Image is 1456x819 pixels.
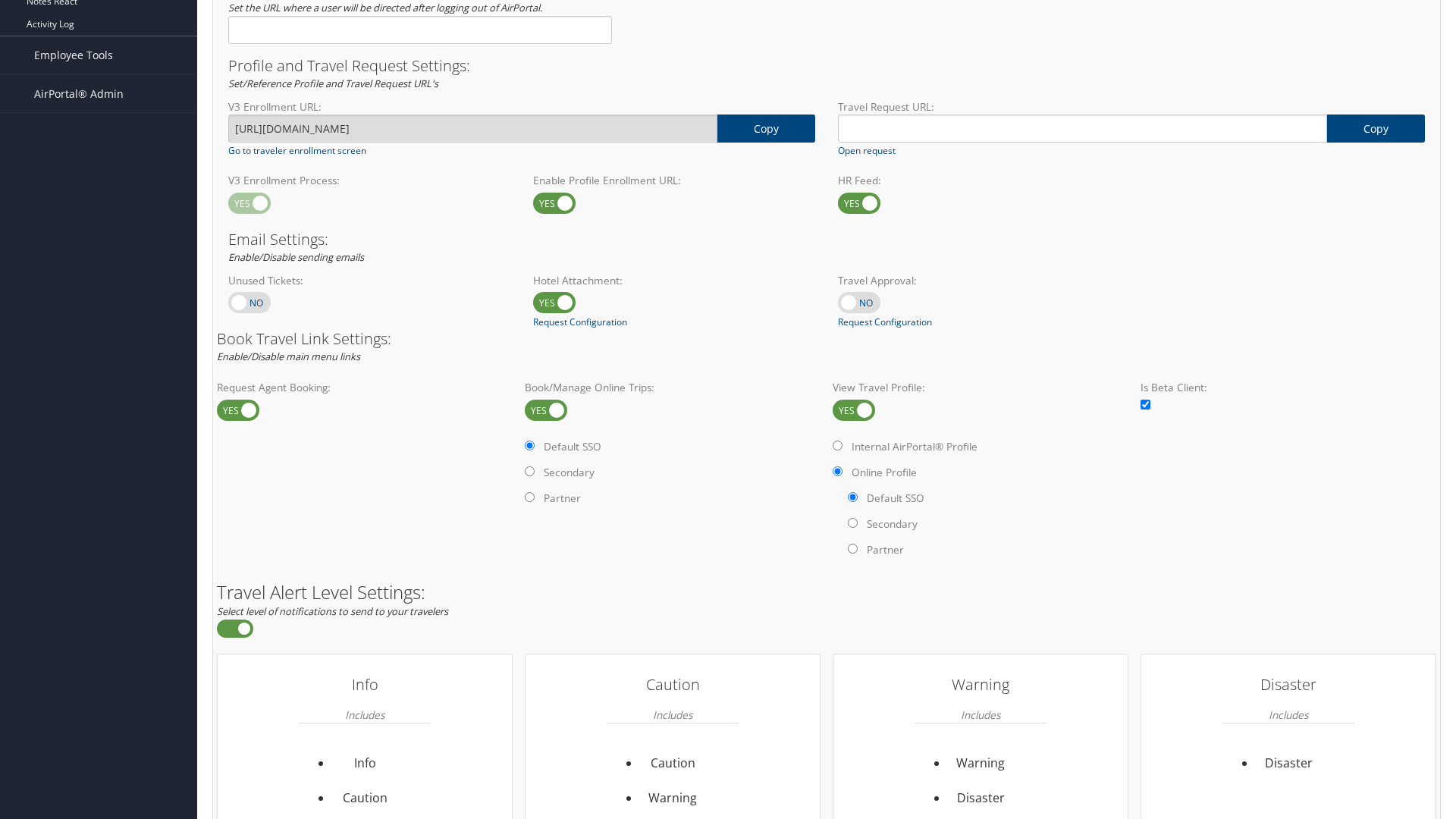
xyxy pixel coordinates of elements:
[228,173,510,188] label: V3 Enrollment Process:
[1222,670,1354,700] h3: Disaster
[228,144,366,158] a: Go to traveler enrollment screen
[217,380,513,395] label: Request Agent Booking:
[915,670,1046,700] h3: Warning
[838,99,1425,115] label: Travel Request URL:
[332,746,398,781] li: Info
[961,700,1000,730] em: Includes
[228,77,438,90] em: Set/Reference Profile and Travel Request URL's
[228,273,510,288] label: Unused Tickets:
[607,670,739,700] h3: Caution
[948,781,1014,816] li: Disaster
[1141,380,1436,395] label: Is Beta Client:
[1269,700,1308,730] em: Includes
[332,781,398,816] li: Caution
[533,273,815,288] label: Hotel Attachment:
[299,670,431,700] h3: Info
[544,439,601,454] label: Default SSO
[34,75,124,113] span: AirPortal® Admin
[852,439,977,454] label: Internal AirPortal® Profile
[544,465,595,480] label: Secondary
[217,583,1436,601] h2: Travel Alert Level Settings:
[345,700,384,730] em: Includes
[838,273,1120,288] label: Travel Approval:
[838,315,932,329] a: Request Configuration
[838,144,896,158] a: Open request
[838,173,1120,188] label: HR Feed:
[217,350,360,363] em: Enable/Disable main menu links
[833,380,1128,395] label: View Travel Profile:
[544,491,581,506] label: Partner
[533,173,815,188] label: Enable Profile Enrollment URL:
[1256,746,1322,781] li: Disaster
[228,99,815,115] label: V3 Enrollment URL:
[653,700,692,730] em: Includes
[228,232,1425,247] h3: Email Settings:
[852,465,917,480] label: Online Profile
[1327,115,1425,143] a: copy
[717,115,815,143] a: copy
[228,250,364,264] em: Enable/Disable sending emails
[867,491,924,506] label: Default SSO
[867,542,904,557] label: Partner
[525,380,821,395] label: Book/Manage Online Trips:
[34,36,113,74] span: Employee Tools
[867,516,918,532] label: Secondary
[640,781,706,816] li: Warning
[640,746,706,781] li: Caution
[533,315,627,329] a: Request Configuration
[217,604,448,618] em: Select level of notifications to send to your travelers
[948,746,1014,781] li: Warning
[228,1,542,14] em: Set the URL where a user will be directed after logging out of AirPortal.
[217,331,1436,347] h3: Book Travel Link Settings:
[228,58,1425,74] h3: Profile and Travel Request Settings:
